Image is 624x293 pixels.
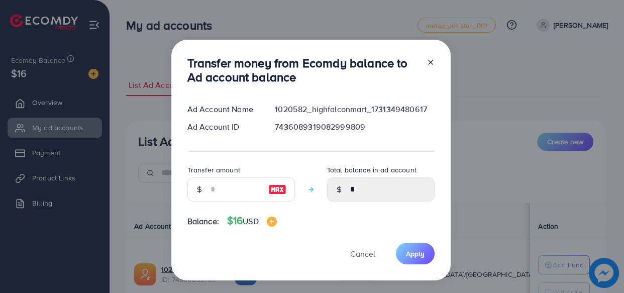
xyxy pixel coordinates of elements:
div: 1020582_highfalconmart_1731349480617 [267,104,442,115]
div: Ad Account ID [179,121,267,133]
button: Cancel [338,243,388,264]
label: Total balance in ad account [327,165,417,175]
div: 7436089319082999809 [267,121,442,133]
span: Cancel [350,248,375,259]
div: Ad Account Name [179,104,267,115]
h4: $16 [227,215,277,227]
span: USD [243,216,258,227]
span: Balance: [187,216,219,227]
span: Apply [406,249,425,259]
img: image [267,217,277,227]
button: Apply [396,243,435,264]
label: Transfer amount [187,165,240,175]
img: image [268,183,286,196]
h3: Transfer money from Ecomdy balance to Ad account balance [187,56,419,85]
